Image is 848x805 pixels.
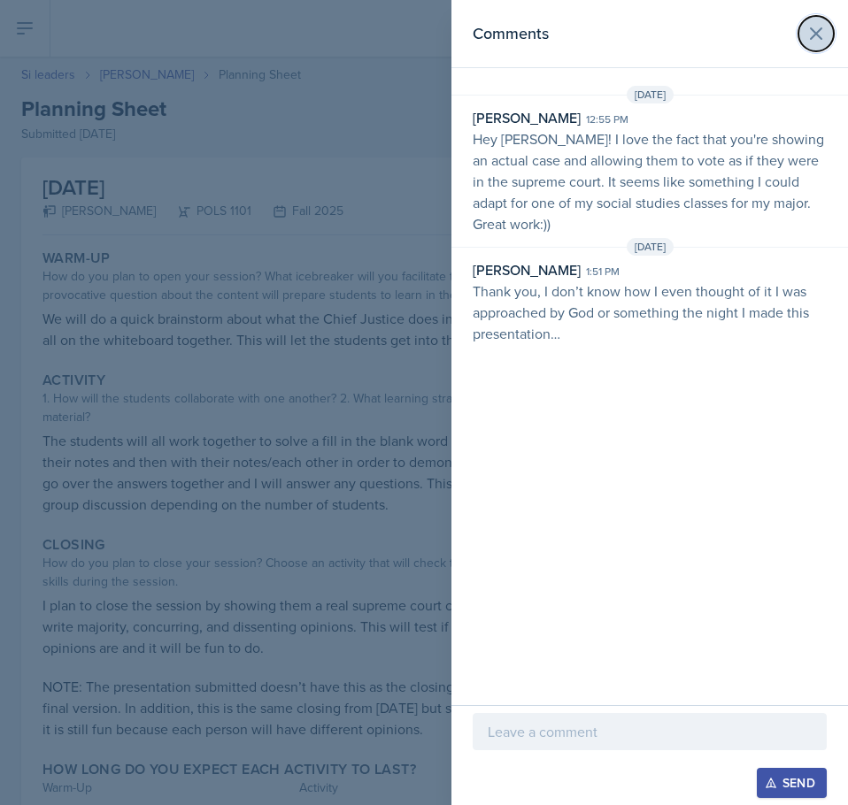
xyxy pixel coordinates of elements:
[473,21,549,46] h2: Comments
[586,111,628,127] div: 12:55 pm
[473,280,827,344] p: Thank you, I don’t know how I even thought of it I was approached by God or something the night I...
[586,264,620,280] div: 1:51 pm
[757,768,827,798] button: Send
[473,259,581,280] div: [PERSON_NAME]
[627,238,674,256] span: [DATE]
[473,107,581,128] div: [PERSON_NAME]
[473,128,827,234] p: Hey [PERSON_NAME]! I love the fact that you're showing an actual case and allowing them to vote a...
[768,776,815,790] div: Send
[627,86,674,103] span: [DATE]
